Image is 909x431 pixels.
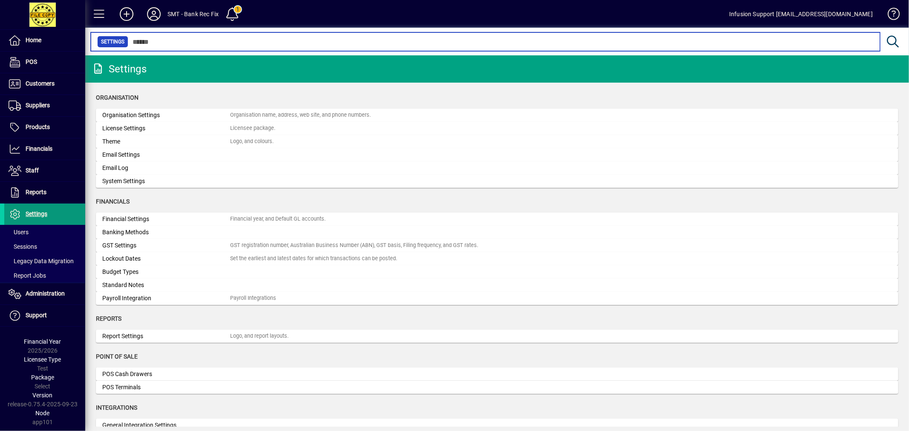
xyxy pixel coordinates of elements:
span: Users [9,229,29,236]
div: Logo, and colours. [230,138,274,146]
div: Email Log [102,164,230,172]
div: Budget Types [102,267,230,276]
span: Package [31,374,54,381]
a: Legacy Data Migration [4,254,85,268]
div: Email Settings [102,150,230,159]
div: GST Settings [102,241,230,250]
a: POS Terminals [96,381,898,394]
span: Staff [26,167,39,174]
a: Financials [4,138,85,160]
span: Customers [26,80,55,87]
a: Administration [4,283,85,305]
div: Infusion Support [EMAIL_ADDRESS][DOMAIN_NAME] [729,7,873,21]
span: Financials [96,198,130,205]
span: Point of Sale [96,353,138,360]
span: POS [26,58,37,65]
a: Support [4,305,85,326]
span: Support [26,312,47,319]
a: Lockout DatesSet the earliest and latest dates for which transactions can be posted. [96,252,898,265]
a: Organisation SettingsOrganisation name, address, web site, and phone numbers. [96,109,898,122]
div: Settings [92,62,147,76]
div: Organisation name, address, web site, and phone numbers. [230,111,371,119]
a: Email Settings [96,148,898,161]
a: Suppliers [4,95,85,116]
div: License Settings [102,124,230,133]
a: System Settings [96,175,898,188]
span: Financials [26,145,52,152]
span: Settings [101,37,124,46]
span: Settings [26,210,47,217]
span: Licensee Type [24,356,61,363]
div: System Settings [102,177,230,186]
div: Report Settings [102,332,230,341]
a: Banking Methods [96,226,898,239]
div: Financial Settings [102,215,230,224]
div: Theme [102,137,230,146]
div: Organisation Settings [102,111,230,120]
a: ThemeLogo, and colours. [96,135,898,148]
a: POS [4,52,85,73]
div: Payroll Integrations [230,294,276,302]
span: Administration [26,290,65,297]
a: Standard Notes [96,279,898,292]
span: Organisation [96,94,139,101]
div: Lockout Dates [102,254,230,263]
div: POS Terminals [102,383,230,392]
span: Reports [26,189,46,195]
div: POS Cash Drawers [102,370,230,379]
a: Sessions [4,239,85,254]
a: Home [4,30,85,51]
div: Standard Notes [102,281,230,290]
span: Financial Year [24,338,61,345]
a: GST SettingsGST registration number, Australian Business Number (ABN), GST basis, Filing frequenc... [96,239,898,252]
a: Payroll IntegrationPayroll Integrations [96,292,898,305]
span: Version [33,392,53,399]
div: Payroll Integration [102,294,230,303]
a: Staff [4,160,85,181]
span: Products [26,124,50,130]
a: Customers [4,73,85,95]
span: Node [36,410,50,417]
a: Report SettingsLogo, and report layouts. [96,330,898,343]
div: Logo, and report layouts. [230,332,289,340]
a: License SettingsLicensee package. [96,122,898,135]
a: Reports [4,182,85,203]
span: Legacy Data Migration [9,258,74,264]
div: Set the earliest and latest dates for which transactions can be posted. [230,255,397,263]
span: Report Jobs [9,272,46,279]
a: Users [4,225,85,239]
div: Licensee package. [230,124,275,132]
div: SMT - Bank Rec Fix [167,7,219,21]
a: Budget Types [96,265,898,279]
div: General Integration Settings [102,421,230,430]
span: Reports [96,315,121,322]
div: Banking Methods [102,228,230,237]
div: Financial year, and Default GL accounts. [230,215,326,223]
a: POS Cash Drawers [96,368,898,381]
button: Add [113,6,140,22]
button: Profile [140,6,167,22]
a: Knowledge Base [881,2,898,29]
a: Financial SettingsFinancial year, and Default GL accounts. [96,213,898,226]
span: Suppliers [26,102,50,109]
span: Sessions [9,243,37,250]
a: Products [4,117,85,138]
span: Home [26,37,41,43]
span: Integrations [96,404,137,411]
a: Report Jobs [4,268,85,283]
div: GST registration number, Australian Business Number (ABN), GST basis, Filing frequency, and GST r... [230,241,478,250]
a: Email Log [96,161,898,175]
